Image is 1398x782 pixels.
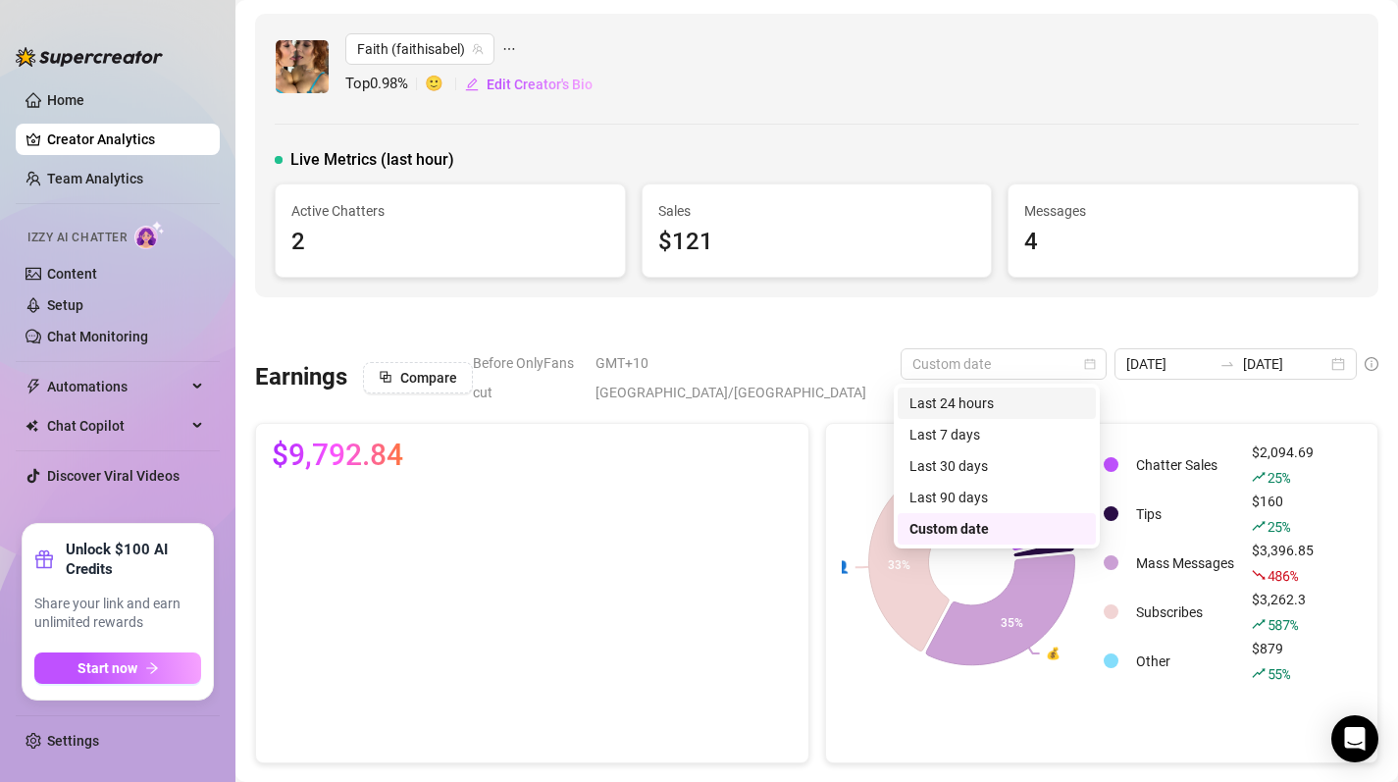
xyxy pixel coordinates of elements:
[1252,589,1314,636] div: $3,262.3
[357,34,483,64] span: Faith (faithisabel)
[909,455,1084,477] div: Last 30 days
[1331,715,1378,762] div: Open Intercom Messenger
[255,362,347,393] h3: Earnings
[1252,442,1314,489] div: $2,094.69
[66,540,201,579] strong: Unlock $100 AI Credits
[1268,566,1298,585] span: 486 %
[1252,470,1266,484] span: rise
[47,266,97,282] a: Content
[1252,568,1266,582] span: fall
[1128,638,1242,685] td: Other
[898,388,1096,419] div: Last 24 hours
[1045,646,1060,660] text: 💰
[1024,224,1342,261] div: 4
[898,419,1096,450] div: Last 7 days
[1128,442,1242,489] td: Chatter Sales
[1268,468,1290,487] span: 25 %
[658,224,976,261] div: $121
[909,487,1084,508] div: Last 90 days
[912,349,1095,379] span: Custom date
[1219,356,1235,372] span: swap-right
[78,660,137,676] span: Start now
[1243,353,1327,375] input: End date
[26,419,38,433] img: Chat Copilot
[16,47,163,67] img: logo-BBDzfeDw.svg
[898,450,1096,482] div: Last 30 days
[898,513,1096,545] div: Custom date
[290,148,454,172] span: Live Metrics (last hour)
[1252,666,1266,680] span: rise
[1126,353,1211,375] input: Start date
[47,468,180,484] a: Discover Viral Videos
[26,379,41,394] span: thunderbolt
[363,362,473,393] button: Compare
[272,440,403,471] span: $9,792.84
[47,297,83,313] a: Setup
[487,77,593,92] span: Edit Creator's Bio
[345,73,425,96] span: Top 0.98 %
[1219,356,1235,372] span: to
[1252,540,1314,587] div: $3,396.85
[291,200,609,222] span: Active Chatters
[34,549,54,569] span: gift
[400,370,457,386] span: Compare
[1268,664,1290,683] span: 55 %
[909,392,1084,414] div: Last 24 hours
[47,329,148,344] a: Chat Monitoring
[47,733,99,749] a: Settings
[1252,519,1266,533] span: rise
[47,410,186,442] span: Chat Copilot
[47,371,186,402] span: Automations
[472,43,484,55] span: team
[502,33,516,65] span: ellipsis
[1365,357,1378,371] span: info-circle
[1024,200,1342,222] span: Messages
[1252,491,1314,538] div: $160
[134,221,165,249] img: AI Chatter
[34,652,201,684] button: Start nowarrow-right
[909,424,1084,445] div: Last 7 days
[1252,617,1266,631] span: rise
[47,92,84,108] a: Home
[464,69,594,100] button: Edit Creator's Bio
[379,370,392,384] span: block
[834,559,849,574] text: 👤
[658,200,976,222] span: Sales
[47,171,143,186] a: Team Analytics
[145,661,159,675] span: arrow-right
[34,595,201,633] span: Share your link and earn unlimited rewards
[1252,638,1314,685] div: $879
[1128,491,1242,538] td: Tips
[1268,517,1290,536] span: 25 %
[909,518,1084,540] div: Custom date
[1268,615,1298,634] span: 587 %
[1128,589,1242,636] td: Subscribes
[27,229,127,247] span: Izzy AI Chatter
[425,73,464,96] span: 🙂
[291,224,609,261] div: 2
[1128,540,1242,587] td: Mass Messages
[473,348,584,407] span: Before OnlyFans cut
[465,78,479,91] span: edit
[1084,358,1096,370] span: calendar
[47,124,204,155] a: Creator Analytics
[595,348,889,407] span: GMT+10 [GEOGRAPHIC_DATA]/[GEOGRAPHIC_DATA]
[898,482,1096,513] div: Last 90 days
[276,40,329,93] img: Faith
